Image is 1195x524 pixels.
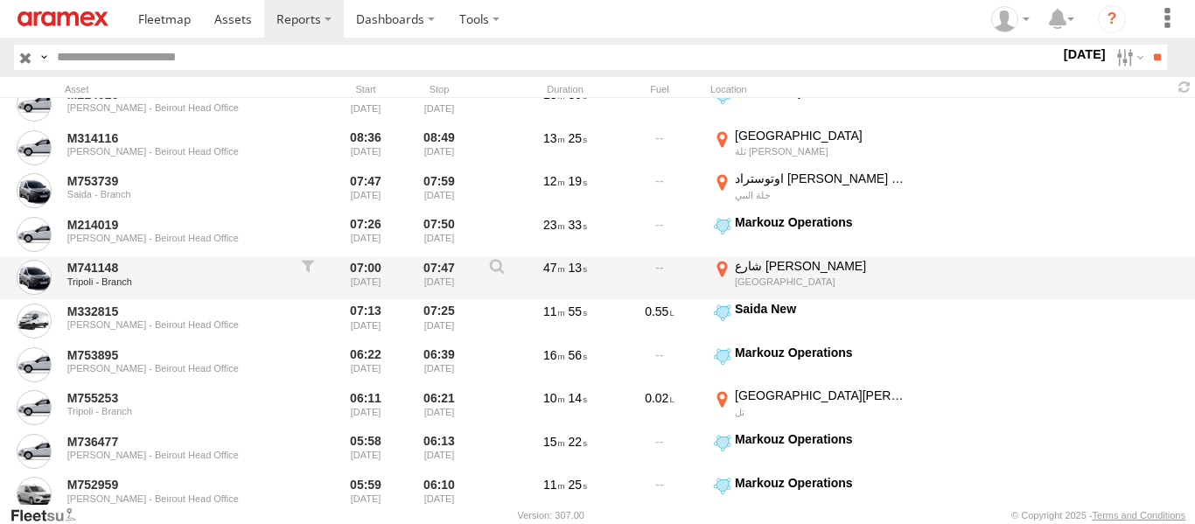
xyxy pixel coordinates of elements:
[332,214,399,255] div: Entered prior to selected date range
[67,260,281,276] a: M741148
[543,435,565,449] span: 15
[406,171,472,211] div: 07:59 [DATE]
[290,258,325,298] div: Filter to this Asset
[406,475,472,515] div: 06:10 [DATE]
[710,128,912,168] label: Click to View Event Location
[67,233,281,243] div: [PERSON_NAME] - Beirout Head Office
[406,345,472,385] div: 06:39 [DATE]
[67,347,281,363] a: M753895
[67,276,281,287] div: Tripoli - Branch
[332,258,399,298] div: Entered prior to selected date range
[569,261,587,275] span: 13
[735,475,909,491] div: Markouz Operations
[710,171,912,211] label: Click to View Event Location
[518,510,584,521] div: Version: 307.00
[406,214,472,255] div: 07:50 [DATE]
[1098,5,1126,33] i: ?
[569,348,587,362] span: 56
[710,431,912,472] label: Click to View Event Location
[735,431,909,447] div: Markouz Operations
[543,478,565,492] span: 11
[332,475,399,515] div: Entered prior to selected date range
[543,174,565,188] span: 12
[67,146,281,157] div: [PERSON_NAME] - Beirout Head Office
[67,173,281,189] a: M753739
[67,434,281,450] a: M736477
[1011,510,1185,521] div: © Copyright 2025 -
[735,189,909,201] div: خلة النبي
[17,11,108,26] img: aramex-logo.svg
[710,475,912,515] label: Click to View Event Location
[735,258,909,274] div: شارع [PERSON_NAME]
[10,507,90,524] a: Visit our Website
[735,406,909,418] div: تل
[735,145,909,157] div: تلة [PERSON_NAME]
[67,319,281,330] div: [PERSON_NAME] - Beirout Head Office
[67,477,281,493] a: M752959
[406,388,472,428] div: 06:21 [DATE]
[406,301,472,341] div: 07:25 [DATE]
[710,214,912,255] label: Click to View Event Location
[710,345,912,385] label: Click to View Event Location
[67,493,281,504] div: [PERSON_NAME] - Beirout Head Office
[543,218,565,232] span: 23
[710,84,912,124] label: Click to View Event Location
[332,388,399,428] div: Entered prior to selected date range
[67,450,281,460] div: [PERSON_NAME] - Beirout Head Office
[67,189,281,199] div: Saida - Branch
[67,304,281,319] a: M332815
[735,276,909,288] div: [GEOGRAPHIC_DATA]
[1060,45,1109,64] label: [DATE]
[332,171,399,211] div: Entered prior to selected date range
[332,345,399,385] div: Entered prior to selected date range
[479,258,514,298] div: View Events
[569,218,587,232] span: 33
[1109,45,1147,70] label: Search Filter Options
[985,6,1036,32] div: Mazen Siblini
[1093,510,1185,521] a: Terms and Conditions
[710,301,912,341] label: Click to View Event Location
[569,478,587,492] span: 25
[543,348,565,362] span: 16
[569,304,587,318] span: 55
[569,131,587,145] span: 25
[406,431,472,472] div: 06:13 [DATE]
[332,301,399,341] div: Entered prior to selected date range
[710,258,912,298] label: Click to View Event Location
[543,304,565,318] span: 11
[616,388,703,428] div: 0.02
[735,128,909,143] div: [GEOGRAPHIC_DATA]
[406,128,472,168] div: 08:49 [DATE]
[735,171,909,186] div: اوتوستراد [PERSON_NAME] الغازية
[332,84,399,124] div: Entered prior to selected date range
[735,345,909,360] div: Markouz Operations
[332,431,399,472] div: Entered prior to selected date range
[569,174,587,188] span: 19
[37,45,51,70] label: Search Query
[543,261,565,275] span: 47
[569,435,587,449] span: 22
[543,131,565,145] span: 13
[735,214,909,230] div: Markouz Operations
[67,390,281,406] a: M755253
[67,406,281,416] div: Tripoli - Branch
[67,217,281,233] a: M214019
[710,388,912,428] label: Click to View Event Location
[616,301,703,341] div: 0.55
[67,363,281,374] div: [PERSON_NAME] - Beirout Head Office
[735,301,909,317] div: Saida New
[406,84,472,124] div: 09:17 [DATE]
[406,258,472,298] div: 07:47 [DATE]
[67,130,281,146] a: M314116
[735,388,909,403] div: [GEOGRAPHIC_DATA][PERSON_NAME]
[569,391,587,405] span: 14
[67,102,281,113] div: [PERSON_NAME] - Beirout Head Office
[543,391,565,405] span: 10
[332,128,399,168] div: Entered prior to selected date range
